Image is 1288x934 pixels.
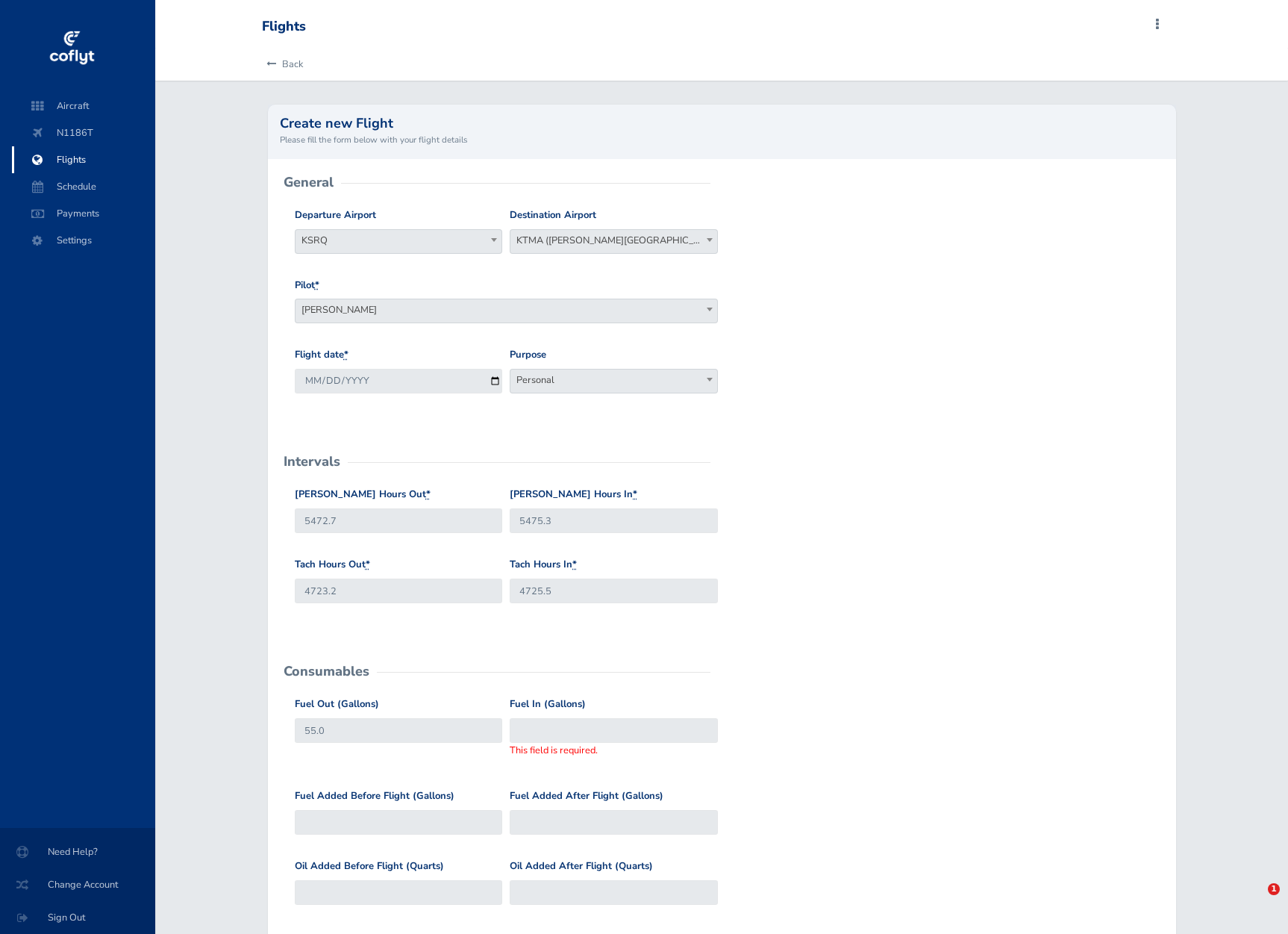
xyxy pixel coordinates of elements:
span: Flights [27,146,140,173]
span: Personal [510,370,717,390]
a: Back [262,48,303,81]
label: Tach Hours Out [295,557,370,573]
span: Need Help? [18,838,137,865]
abbr: required [344,348,348,361]
span: Kiko Jeanteete [296,299,718,320]
label: Fuel In (Gallons) [510,697,586,712]
small: Please fill the form below with your flight details [280,133,1164,146]
span: Payments [27,200,140,227]
label: Flight date [295,347,348,363]
span: Sign Out [18,904,137,931]
label: [PERSON_NAME] Hours In [510,487,637,502]
h2: Create new Flight [280,116,1164,130]
span: N1186T [27,119,140,146]
span: Settings [27,227,140,254]
label: Fuel Out (Gallons) [295,697,379,712]
abbr: required [426,488,431,501]
h2: Consumables [284,664,369,678]
abbr: required [366,558,370,571]
label: Oil Added Before Flight (Quarts) [295,859,444,874]
label: Pilot [295,278,319,293]
span: Aircraft [27,93,140,119]
abbr: required [572,558,577,571]
div: Flights [262,19,306,35]
label: Departure Airport [295,208,376,223]
span: Kiko Jeanteete [295,299,719,323]
span: Personal [510,369,718,393]
abbr: required [633,488,637,501]
img: coflyt logo [47,26,96,71]
span: 1 [1268,883,1280,895]
span: Schedule [27,173,140,200]
label: Oil Added After Flight (Quarts) [510,859,653,874]
label: Tach Hours In [510,557,577,573]
abbr: required [315,278,319,292]
span: KSRQ [296,230,502,251]
label: [PERSON_NAME] Hours Out [295,487,431,502]
iframe: Intercom live chat [1237,883,1273,919]
span: KSRQ [295,229,503,254]
label: Purpose [510,347,546,363]
h2: Intervals [284,455,340,468]
label: Fuel Added Before Flight (Gallons) [295,788,454,804]
span: KTMA (Henry Tift Myers Airport) [510,229,718,254]
label: This field is required. [510,743,598,758]
label: Destination Airport [510,208,596,223]
label: Fuel Added After Flight (Gallons) [510,788,663,804]
span: Change Account [18,871,137,898]
h2: General [284,175,334,189]
span: KTMA (Henry Tift Myers Airport) [510,230,717,251]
